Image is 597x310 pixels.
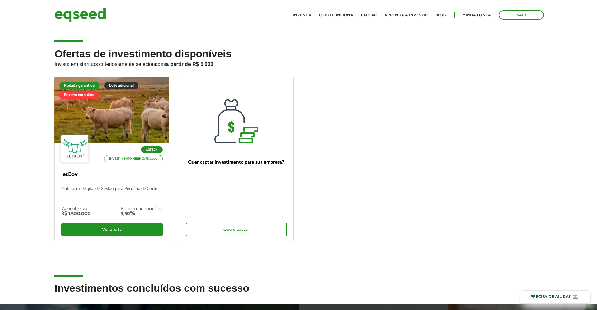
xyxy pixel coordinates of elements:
div: Encerra em 5 dias [59,91,99,99]
a: Como funciona [319,13,353,17]
div: Lote adicional [104,82,138,89]
p: Plataforma Digital de Gestão para Pecuária de Corte [61,186,162,200]
a: Minha conta [462,13,491,17]
p: Agtech [141,146,163,153]
img: EqSeed [54,6,106,23]
h2: Ofertas de investimento disponíveis [54,48,542,77]
h2: Investimentos concluídos com sucesso [54,283,542,304]
a: Rodada garantida Lote adicional Encerra em 5 dias Agtech Investimento mínimo: R$ 5.000 JetBov Pla... [54,77,169,241]
div: 3,50% [121,211,163,216]
strong: a partir de R$ 5.000 [166,61,213,67]
p: Invista em startups criteriosamente selecionadas [54,60,542,67]
div: Valor objetivo [61,207,91,211]
div: Quero captar [186,223,287,236]
a: Blog [435,13,446,17]
div: Ver oferta [61,223,162,236]
div: Rodada garantida [59,82,99,89]
a: Captar [361,13,377,17]
p: JetBov [61,171,162,178]
p: Quer captar investimento para sua empresa? [186,159,287,165]
div: R$ 1.500.000 [61,211,91,216]
a: Investir [293,13,311,17]
div: Participação societária [121,207,163,211]
a: Aprenda a investir [384,13,428,17]
a: Quer captar investimento para sua empresa? Quero captar [179,77,294,241]
p: Investimento mínimo: R$ 5.000 [104,155,163,162]
a: Sair [499,10,544,20]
